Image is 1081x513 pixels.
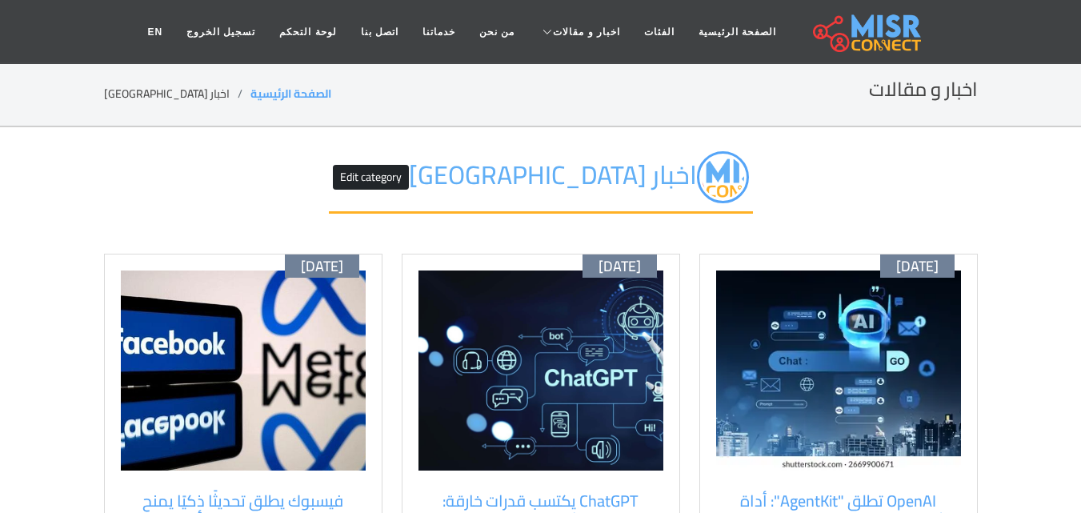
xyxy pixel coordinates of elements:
a: اتصل بنا [349,17,410,47]
a: تسجيل الخروج [174,17,267,47]
li: اخبار [GEOGRAPHIC_DATA] [104,86,250,102]
a: اخبار و مقالات [526,17,632,47]
a: الفئات [632,17,687,47]
h2: اخبار و مقالات [869,78,978,102]
a: الصفحة الرئيسية [250,83,331,104]
a: خدماتنا [410,17,467,47]
a: EN [135,17,174,47]
img: Jffy6wOTz3TJaCfdu8D1.png [697,151,749,203]
h2: اخبار [GEOGRAPHIC_DATA] [329,151,753,214]
img: واجهة محادثة ChatGPT تعرض تفاعل مباشر مع تطبيقات مثل Spotify وBooking داخل نفس الحوار [418,271,663,471]
img: main.misr_connect [813,12,920,52]
span: [DATE] [301,258,343,275]
span: [DATE] [599,258,641,275]
a: لوحة التحكم [267,17,348,47]
span: [DATE] [896,258,939,275]
img: شاشة تطبيق فيسبوك تعرض ميزة "Reels" الجديدة مع خيارات تحكم مخصصة للمستخدم [121,271,366,471]
a: الصفحة الرئيسية [687,17,788,47]
img: واجهة AgentKit تعرض أدوات تصميم وكيل ذكي وتدفق المهام بطريقة مرئية بسيطة وسريعة [716,271,961,471]
button: Edit category [333,165,409,190]
span: اخبار و مقالات [553,25,620,39]
a: من نحن [467,17,526,47]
